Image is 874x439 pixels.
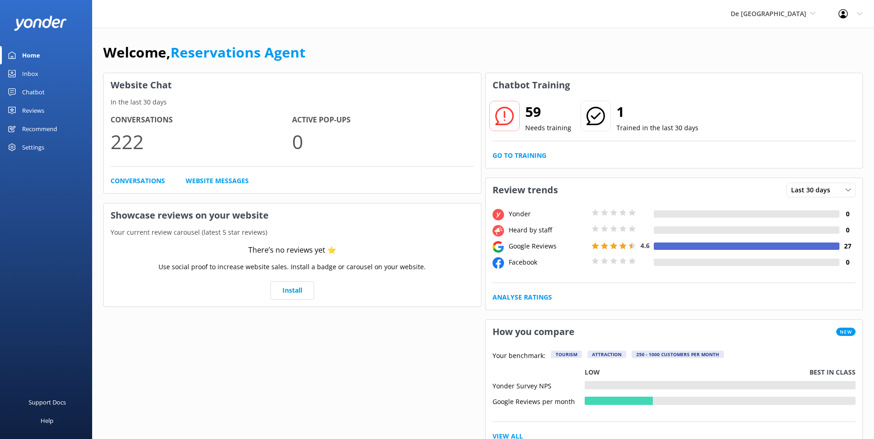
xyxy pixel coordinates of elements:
[839,257,856,267] h4: 0
[525,101,571,123] h2: 59
[493,397,585,405] div: Google Reviews per month
[616,123,698,133] p: Trained in the last 30 days
[248,244,336,256] div: There’s no reviews yet ⭐
[486,73,577,97] h3: Chatbot Training
[493,150,546,161] a: Go to Training
[839,225,856,235] h4: 0
[292,114,474,126] h4: Active Pop-ups
[585,367,600,377] p: Low
[839,209,856,219] h4: 0
[587,351,626,358] div: Attraction
[22,120,57,138] div: Recommend
[616,101,698,123] h2: 1
[111,126,292,157] p: 222
[486,178,565,202] h3: Review trends
[506,225,589,235] div: Heard by staff
[111,176,165,186] a: Conversations
[22,46,40,64] div: Home
[525,123,571,133] p: Needs training
[41,411,53,430] div: Help
[22,101,44,120] div: Reviews
[22,138,44,156] div: Settings
[103,41,305,64] h1: Welcome,
[104,97,481,107] p: In the last 30 days
[104,203,481,227] h3: Showcase reviews on your website
[486,320,581,344] h3: How you compare
[506,209,589,219] div: Yonder
[104,227,481,237] p: Your current review carousel (latest 5 star reviews)
[632,351,724,358] div: 250 - 1000 customers per month
[731,9,806,18] span: De [GEOGRAPHIC_DATA]
[493,381,585,389] div: Yonder Survey NPS
[111,114,292,126] h4: Conversations
[551,351,582,358] div: Tourism
[170,43,305,62] a: Reservations Agent
[186,176,249,186] a: Website Messages
[29,393,66,411] div: Support Docs
[14,16,67,31] img: yonder-white-logo.png
[836,328,856,336] span: New
[839,241,856,251] h4: 27
[270,281,314,300] a: Install
[493,351,546,362] p: Your benchmark:
[158,262,426,272] p: Use social proof to increase website sales. Install a badge or carousel on your website.
[506,257,589,267] div: Facebook
[104,73,481,97] h3: Website Chat
[292,126,474,157] p: 0
[22,64,38,83] div: Inbox
[791,185,836,195] span: Last 30 days
[506,241,589,251] div: Google Reviews
[640,241,650,250] span: 4.6
[22,83,45,101] div: Chatbot
[809,367,856,377] p: Best in class
[493,292,552,302] a: Analyse Ratings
